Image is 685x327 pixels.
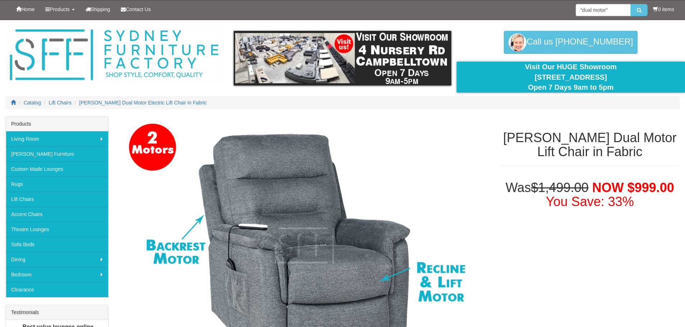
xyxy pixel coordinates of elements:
[653,6,674,13] li: 0 items
[11,0,40,18] a: Home
[6,131,108,146] a: Living Room
[80,0,116,18] a: Shipping
[50,6,69,12] span: Products
[6,207,108,222] a: Accent Chairs
[6,252,108,267] a: Dining
[576,4,631,16] input: Site search
[500,181,680,209] h1: Was
[49,100,72,106] a: Lift Chairs
[234,31,451,85] img: showroom.gif
[531,180,589,195] del: $1,499.00
[6,305,108,320] div: Testimonials
[91,6,110,12] span: Shipping
[546,194,634,209] font: You Save: 33%
[6,192,108,207] a: Lift Chairs
[6,162,108,177] a: Custom Made Lounges
[40,0,80,18] a: Products
[21,6,35,12] span: Home
[6,146,108,162] a: [PERSON_NAME] Furniture
[462,62,680,93] div: Visit Our HUGE Showroom [STREET_ADDRESS] Open 7 Days 9am to 5pm
[6,117,108,131] div: Products
[24,100,41,106] a: Catalog
[6,267,108,282] a: Bedroom
[6,177,108,192] a: Rugs
[6,237,108,252] a: Sofa Beds
[6,222,108,237] a: Theatre Lounges
[6,282,108,297] a: Clearance
[79,100,207,106] a: [PERSON_NAME] Dual Motor Electric Lift Chair in Fabric
[115,0,156,18] a: Contact Us
[592,180,674,195] span: NOW $999.00
[6,27,222,83] img: Sydney Furniture Factory
[126,6,151,12] span: Contact Us
[500,131,680,159] h1: [PERSON_NAME] Dual Motor Lift Chair in Fabric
